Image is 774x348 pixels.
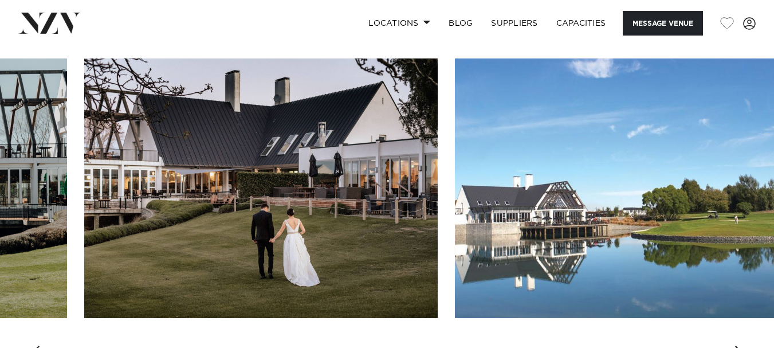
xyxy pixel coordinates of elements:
[623,11,703,36] button: Message Venue
[18,13,81,33] img: nzv-logo.png
[84,58,438,318] swiper-slide: 2 / 28
[547,11,615,36] a: Capacities
[482,11,547,36] a: SUPPLIERS
[359,11,439,36] a: Locations
[439,11,482,36] a: BLOG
